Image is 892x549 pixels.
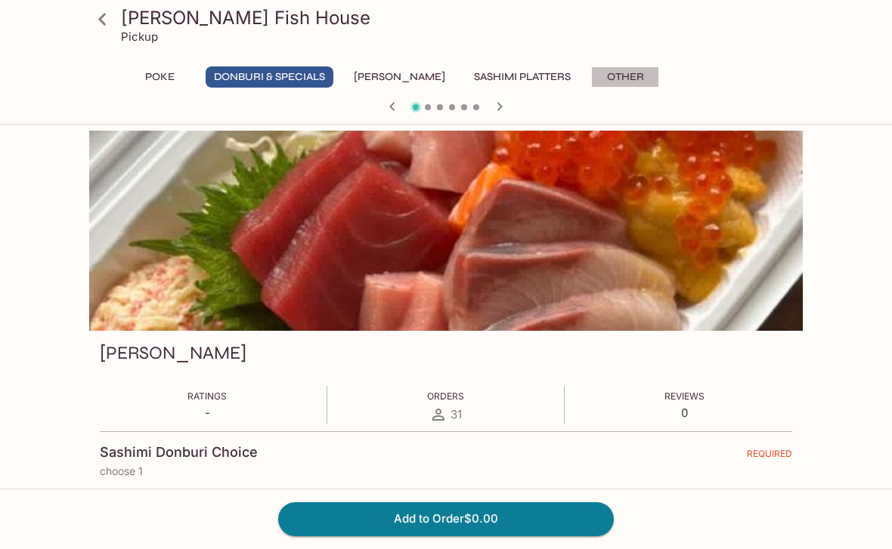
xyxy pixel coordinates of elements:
[345,66,454,88] button: [PERSON_NAME]
[206,66,333,88] button: Donburi & Specials
[100,341,246,365] h3: [PERSON_NAME]
[100,465,792,477] p: choose 1
[125,66,194,88] button: Poke
[121,6,797,29] h3: [PERSON_NAME] Fish House
[466,66,579,88] button: Sashimi Platters
[664,390,705,402] span: Reviews
[187,390,227,402] span: Ratings
[427,390,464,402] span: Orders
[278,502,614,535] button: Add to Order$0.00
[451,407,462,421] span: 31
[89,131,803,331] div: Sashimi Donburis
[187,406,227,420] p: -
[121,29,158,44] p: Pickup
[664,406,705,420] p: 0
[747,448,792,465] span: REQUIRED
[100,444,258,461] h4: Sashimi Donburi Choice
[591,66,659,88] button: Other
